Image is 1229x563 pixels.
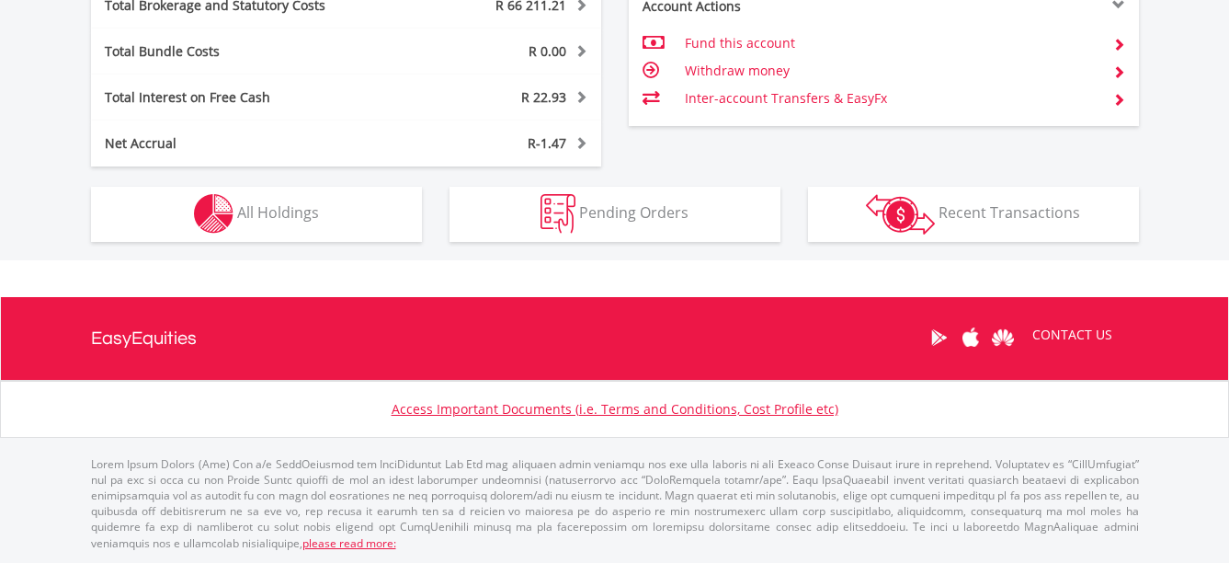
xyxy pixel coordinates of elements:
span: R-1.47 [528,134,566,152]
div: Total Interest on Free Cash [91,88,389,107]
img: holdings-wht.png [194,194,233,234]
span: R 0.00 [529,42,566,60]
a: Huawei [987,309,1019,366]
p: Lorem Ipsum Dolors (Ame) Con a/e SeddOeiusmod tem InciDiduntut Lab Etd mag aliquaen admin veniamq... [91,456,1139,551]
img: pending_instructions-wht.png [541,194,575,234]
button: Pending Orders [449,187,780,242]
a: Access Important Documents (i.e. Terms and Conditions, Cost Profile etc) [392,400,838,418]
td: Withdraw money [685,57,1098,85]
span: Recent Transactions [939,202,1080,223]
div: Net Accrual [91,134,389,153]
a: Apple [955,309,987,366]
span: R 22.93 [521,88,566,106]
td: Fund this account [685,29,1098,57]
a: EasyEquities [91,297,197,380]
a: CONTACT US [1019,309,1125,361]
div: Total Bundle Costs [91,42,389,61]
button: All Holdings [91,187,422,242]
td: Inter-account Transfers & EasyFx [685,85,1098,112]
a: Google Play [923,309,955,366]
span: Pending Orders [579,202,688,223]
button: Recent Transactions [808,187,1139,242]
img: transactions-zar-wht.png [866,194,935,235]
a: please read more: [302,535,396,551]
span: All Holdings [237,202,319,223]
